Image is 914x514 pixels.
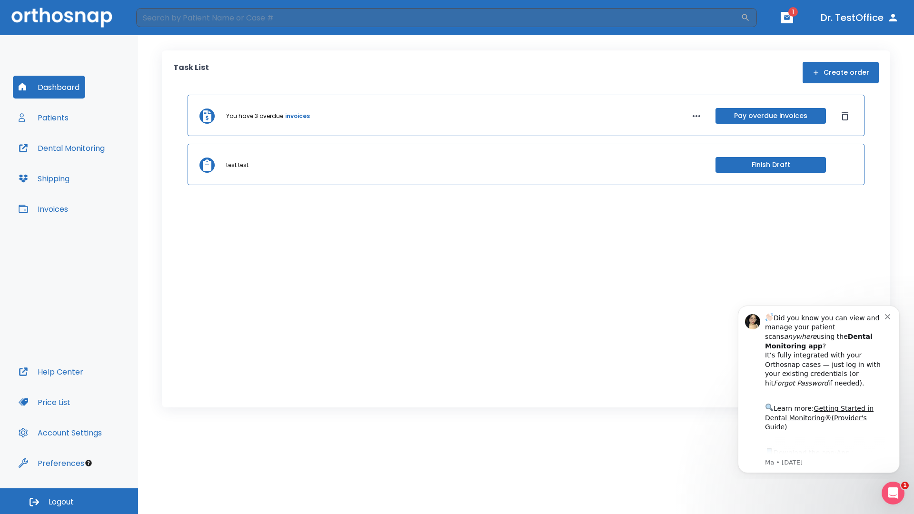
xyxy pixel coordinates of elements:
[803,62,879,83] button: Create order
[13,360,89,383] button: Help Center
[715,108,826,124] button: Pay overdue invoices
[13,452,90,474] button: Preferences
[41,161,161,170] p: Message from Ma, sent 8w ago
[13,76,85,99] button: Dashboard
[226,161,248,169] p: test test
[226,112,283,120] p: You have 3 overdue
[13,106,74,129] button: Patients
[285,112,310,120] a: invoices
[901,482,909,489] span: 1
[817,9,903,26] button: Dr. TestOffice
[837,109,853,124] button: Dismiss
[13,167,75,190] button: Shipping
[13,421,108,444] button: Account Settings
[41,149,161,198] div: Download the app: | ​ Let us know if you need help getting started!
[715,157,826,173] button: Finish Draft
[84,459,93,467] div: Tooltip anchor
[882,482,904,504] iframe: Intercom live chat
[173,62,209,83] p: Task List
[724,297,914,479] iframe: Intercom notifications message
[161,15,169,22] button: Dismiss notification
[788,7,798,17] span: 1
[13,137,110,159] button: Dental Monitoring
[13,391,76,414] button: Price List
[11,8,112,27] img: Orthosnap
[49,497,74,507] span: Logout
[136,8,741,27] input: Search by Patient Name or Case #
[13,198,74,220] button: Invoices
[41,152,126,169] a: App Store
